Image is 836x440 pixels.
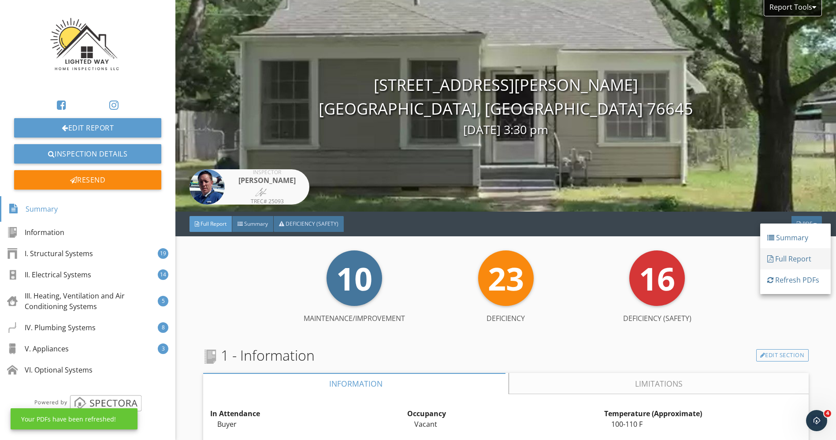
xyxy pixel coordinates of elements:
a: Edit Section [756,349,809,362]
div: Your PDFs have been refreshed! [21,414,116,424]
div: VI. Optional Systems [7,365,93,375]
div: Resend [14,170,161,190]
div: 3 [158,343,168,354]
span: 16 [639,257,675,300]
img: spectora2.jpg [189,169,225,205]
span: 23 [488,257,524,300]
iframe: Intercom live chat [806,410,827,431]
div: [DATE] 3:30 pm [175,121,836,139]
a: Full Report [760,248,831,269]
div: DEFICIENCY (SAFETY) [581,313,732,324]
div: II. Electrical Systems [7,269,91,280]
div: Summary [767,232,824,243]
div: DEFICIENCY [430,313,581,324]
div: Inspector [232,170,302,175]
div: Buyer [210,419,407,429]
div: [PERSON_NAME] [232,175,302,186]
div: Refresh PDFs [767,275,824,285]
div: Vacant [407,419,604,429]
span: Summary [244,220,268,227]
div: 14 [158,269,168,280]
div: IV. Plumbing Systems [7,322,96,333]
a: Limitations [509,373,809,394]
div: Summary [8,201,58,216]
div: 5 [158,296,168,306]
div: 8 [158,322,168,333]
img: LIGHTEDWAY_UPDATED_%281%29.png [45,7,130,92]
div: III. Heating, Ventilation and Air Conditioning Systems [7,291,158,312]
img: signature.png [254,186,280,196]
strong: In Attendance [210,409,260,418]
span: 10 [336,257,372,300]
div: TREC# 25093 [232,199,302,204]
div: 100-110 F [604,419,801,429]
span: Full Report [201,220,227,227]
span: 1 - Information [203,345,315,366]
a: Inspector [PERSON_NAME] TREC# 25093 [189,169,309,205]
a: Inspection Details [14,144,161,164]
strong: Occupancy [407,409,446,418]
a: Summary [760,227,831,248]
div: Full Report [767,254,824,264]
div: V. Appliances [7,343,69,354]
div: Information [7,227,64,238]
div: MAINTENANCE/IMPROVEMENT [279,313,430,324]
div: [STREET_ADDRESS][PERSON_NAME] [GEOGRAPHIC_DATA], [GEOGRAPHIC_DATA] 76645 [175,73,836,139]
a: Edit Report [14,118,161,138]
span: DEFICIENCY (SAFETY) [286,220,338,227]
div: 19 [158,248,168,259]
span: 4 [824,410,831,417]
div: I. Structural Systems [7,248,93,259]
span: PDF [803,220,812,227]
strong: Temperature (Approximate) [604,409,702,418]
img: powered_by_spectora_2.png [33,395,143,411]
